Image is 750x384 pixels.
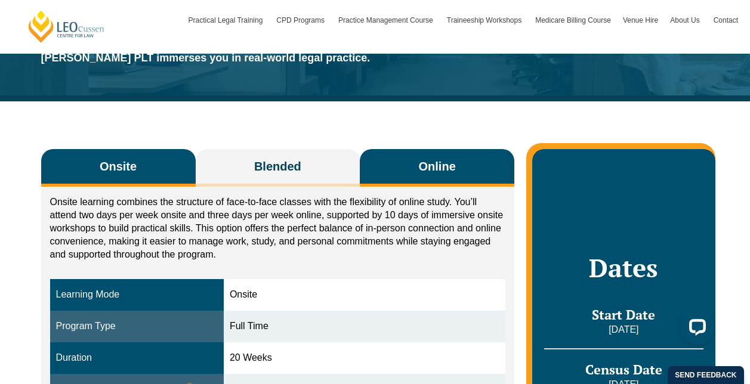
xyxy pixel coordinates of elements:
[617,3,664,38] a: Venue Hire
[544,323,703,336] p: [DATE]
[183,3,271,38] a: Practical Legal Training
[670,304,720,354] iframe: LiveChat chat widget
[270,3,332,38] a: CPD Programs
[332,3,441,38] a: Practice Management Course
[441,3,529,38] a: Traineeship Workshops
[230,288,499,302] div: Onsite
[585,361,662,378] span: Census Date
[708,3,744,38] a: Contact
[419,158,456,175] span: Online
[254,158,301,175] span: Blended
[56,351,218,365] div: Duration
[529,3,617,38] a: Medicare Billing Course
[664,3,707,38] a: About Us
[230,351,499,365] div: 20 Weeks
[592,306,655,323] span: Start Date
[27,10,106,44] a: [PERSON_NAME] Centre for Law
[56,288,218,302] div: Learning Mode
[56,320,218,333] div: Program Type
[100,158,137,175] span: Onsite
[230,320,499,333] div: Full Time
[544,253,703,283] h2: Dates
[50,196,506,261] p: Onsite learning combines the structure of face-to-face classes with the flexibility of online stu...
